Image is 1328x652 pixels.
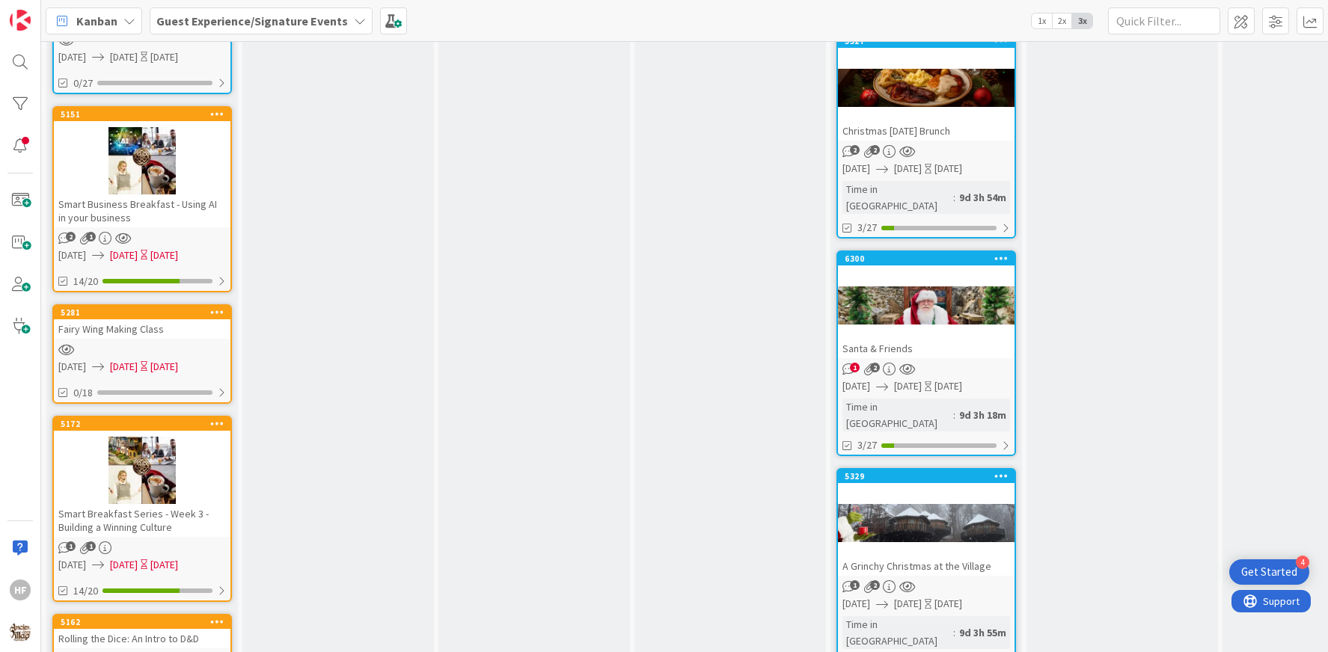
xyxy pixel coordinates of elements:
[934,596,962,612] div: [DATE]
[54,306,230,339] div: 5281Fairy Wing Making Class
[73,385,93,401] span: 0/18
[58,247,86,263] span: [DATE]
[73,274,98,289] span: 14/20
[150,557,178,573] div: [DATE]
[955,407,1010,423] div: 9d 3h 18m
[842,616,953,649] div: Time in [GEOGRAPHIC_DATA]
[54,306,230,319] div: 5281
[838,470,1015,576] div: 5329A Grinchy Christmas at the Village
[58,49,86,65] span: [DATE]
[110,247,138,263] span: [DATE]
[894,378,922,394] span: [DATE]
[150,49,178,65] div: [DATE]
[845,253,1015,264] div: 6300
[54,319,230,339] div: Fairy Wing Making Class
[838,34,1015,141] div: 5327Christmas [DATE] Brunch
[870,145,880,155] span: 2
[86,232,96,242] span: 1
[1072,13,1092,28] span: 3x
[86,541,96,551] span: 1
[73,76,93,91] span: 0/27
[842,181,953,214] div: Time in [GEOGRAPHIC_DATA]
[838,556,1015,576] div: A Grinchy Christmas at the Village
[955,624,1010,641] div: 9d 3h 55m
[1032,13,1052,28] span: 1x
[1241,565,1297,579] div: Get Started
[10,10,31,31] img: Visit kanbanzone.com
[110,359,138,375] span: [DATE]
[54,629,230,648] div: Rolling the Dice: An Intro to D&D
[61,617,230,627] div: 5162
[58,359,86,375] span: [DATE]
[54,417,230,537] div: 5172Smart Breakfast Series - Week 3 - Building a Winning Culture
[870,363,880,372] span: 2
[54,417,230,431] div: 5172
[955,189,1010,206] div: 9d 3h 54m
[850,363,860,372] span: 1
[54,615,230,648] div: 5162Rolling the Dice: An Intro to D&D
[842,161,870,176] span: [DATE]
[953,407,955,423] span: :
[54,108,230,227] div: 5151Smart Business Breakfast - Using AI in your business
[58,557,86,573] span: [DATE]
[953,189,955,206] span: :
[838,339,1015,358] div: Santa & Friends
[10,621,31,642] img: avatar
[842,596,870,612] span: [DATE]
[76,12,117,30] span: Kanban
[66,232,76,242] span: 2
[845,471,1015,482] div: 5329
[953,624,955,641] span: :
[857,437,877,453] span: 3/27
[54,108,230,121] div: 5151
[934,161,962,176] div: [DATE]
[842,378,870,394] span: [DATE]
[110,557,138,573] span: [DATE]
[838,121,1015,141] div: Christmas [DATE] Brunch
[850,145,860,155] span: 2
[61,307,230,318] div: 5281
[66,541,76,551] span: 1
[857,220,877,236] span: 3/27
[934,378,962,394] div: [DATE]
[870,580,880,590] span: 2
[838,470,1015,483] div: 5329
[54,194,230,227] div: Smart Business Breakfast - Using AI in your business
[894,596,922,612] span: [DATE]
[54,504,230,537] div: Smart Breakfast Series - Week 3 - Building a Winning Culture
[838,252,1015,265] div: 6300
[61,419,230,429] div: 5172
[842,399,953,431] div: Time in [GEOGRAPHIC_DATA]
[894,161,922,176] span: [DATE]
[850,580,860,590] span: 1
[1229,559,1309,585] div: Open Get Started checklist, remaining modules: 4
[1296,556,1309,569] div: 4
[10,579,31,600] div: HF
[110,49,138,65] span: [DATE]
[838,252,1015,358] div: 6300Santa & Friends
[1052,13,1072,28] span: 2x
[31,2,68,20] span: Support
[61,109,230,120] div: 5151
[73,583,98,599] span: 14/20
[1108,7,1220,34] input: Quick Filter...
[54,615,230,629] div: 5162
[150,247,178,263] div: [DATE]
[156,13,348,28] b: Guest Experience/Signature Events
[150,359,178,375] div: [DATE]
